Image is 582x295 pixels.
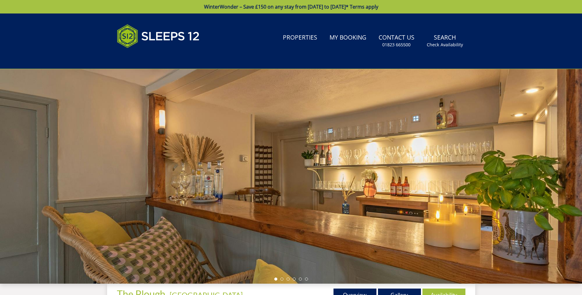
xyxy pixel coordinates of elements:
[376,31,417,51] a: Contact Us01823 665500
[327,31,369,45] a: My Booking
[382,42,410,48] small: 01823 665500
[427,42,463,48] small: Check Availability
[424,31,465,51] a: SearchCheck Availability
[280,31,320,45] a: Properties
[114,55,178,60] iframe: Customer reviews powered by Trustpilot
[117,21,200,52] img: Sleeps 12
